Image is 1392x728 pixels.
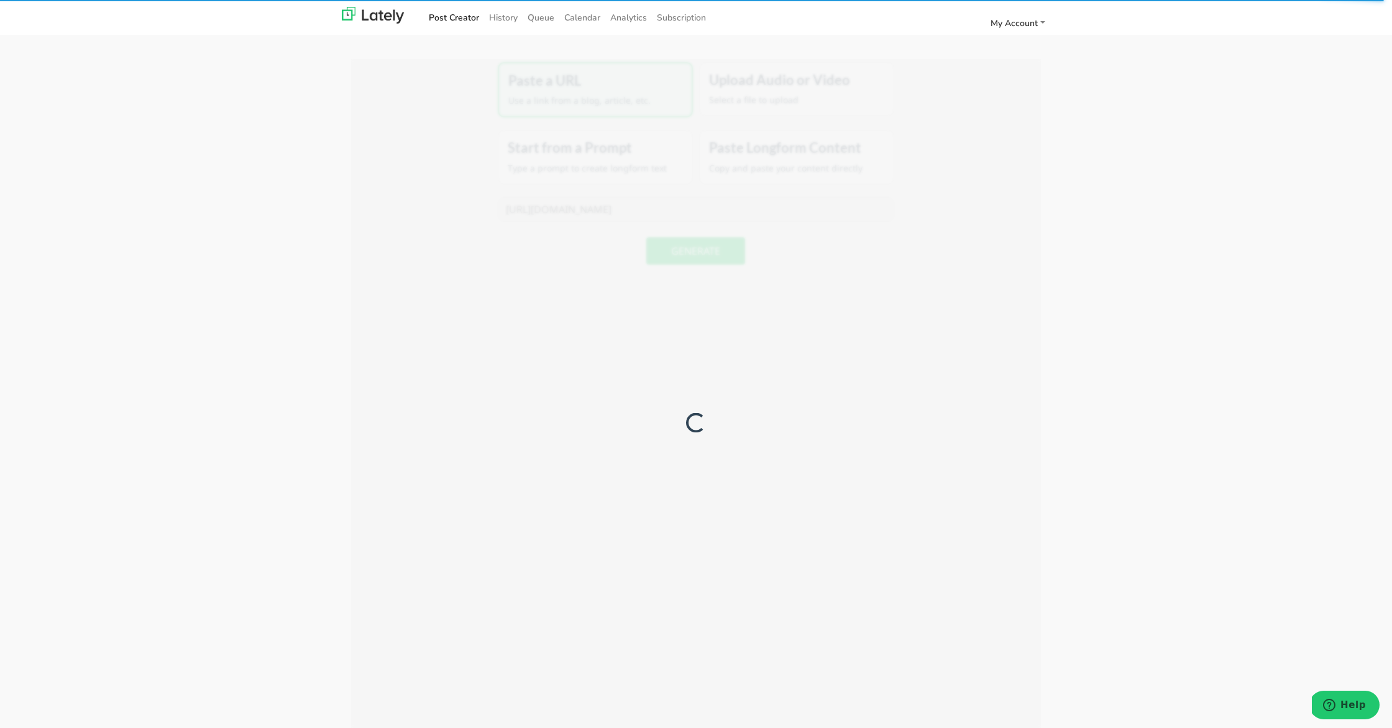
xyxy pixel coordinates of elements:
[559,7,605,28] a: Calendar
[1312,691,1380,722] iframe: Opens a widget where you can find more information
[991,17,1038,29] span: My Account
[564,12,600,24] span: Calendar
[342,7,404,24] img: lately_logo_nav.700ca2e7.jpg
[652,7,711,28] a: Subscription
[424,7,484,28] a: Post Creator
[484,7,523,28] a: History
[986,13,1050,34] a: My Account
[605,7,652,28] a: Analytics
[523,7,559,28] a: Queue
